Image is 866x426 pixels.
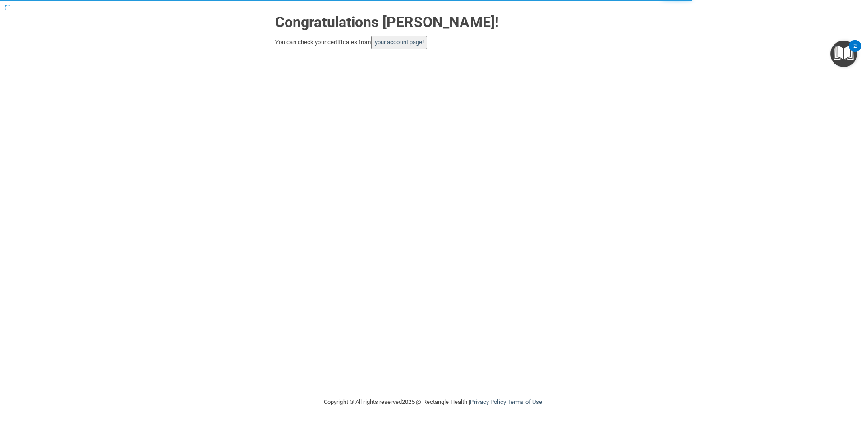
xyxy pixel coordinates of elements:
[830,41,857,67] button: Open Resource Center, 2 new notifications
[470,399,506,405] a: Privacy Policy
[275,36,591,49] div: You can check your certificates from
[268,388,598,417] div: Copyright © All rights reserved 2025 @ Rectangle Health | |
[371,36,428,49] button: your account page!
[507,399,542,405] a: Terms of Use
[275,14,499,31] strong: Congratulations [PERSON_NAME]!
[853,46,857,58] div: 2
[375,39,424,46] a: your account page!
